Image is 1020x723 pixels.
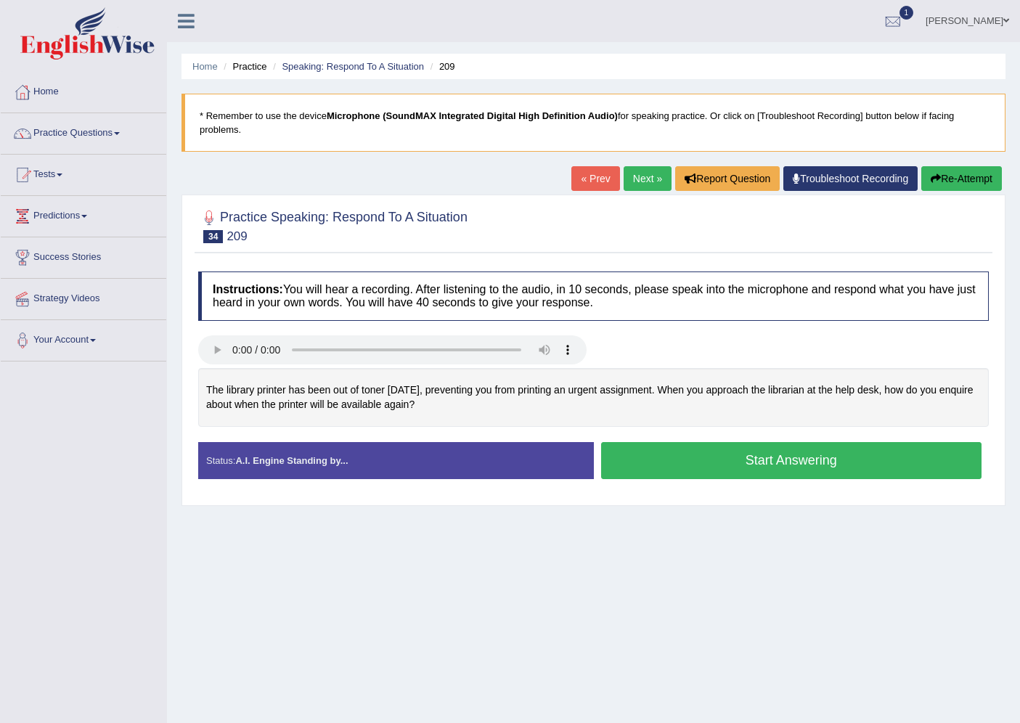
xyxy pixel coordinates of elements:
[203,230,223,243] span: 34
[427,60,455,73] li: 209
[1,155,166,191] a: Tests
[198,271,989,320] h4: You will hear a recording. After listening to the audio, in 10 seconds, please speak into the mic...
[1,279,166,315] a: Strategy Videos
[1,113,166,150] a: Practice Questions
[1,196,166,232] a: Predictions
[198,442,594,479] div: Status:
[601,442,982,479] button: Start Answering
[192,61,218,72] a: Home
[899,6,914,20] span: 1
[282,61,424,72] a: Speaking: Respond To A Situation
[227,229,247,243] small: 209
[1,320,166,356] a: Your Account
[198,368,989,427] div: The library printer has been out of toner [DATE], preventing you from printing an urgent assignme...
[624,166,672,191] a: Next »
[327,110,618,121] b: Microphone (SoundMAX Integrated Digital High Definition Audio)
[921,166,1002,191] button: Re-Attempt
[220,60,266,73] li: Practice
[213,283,283,295] b: Instructions:
[198,207,468,243] h2: Practice Speaking: Respond To A Situation
[571,166,619,191] a: « Prev
[235,455,348,466] strong: A.I. Engine Standing by...
[675,166,780,191] button: Report Question
[783,166,918,191] a: Troubleshoot Recording
[181,94,1005,152] blockquote: * Remember to use the device for speaking practice. Or click on [Troubleshoot Recording] button b...
[1,237,166,274] a: Success Stories
[1,72,166,108] a: Home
